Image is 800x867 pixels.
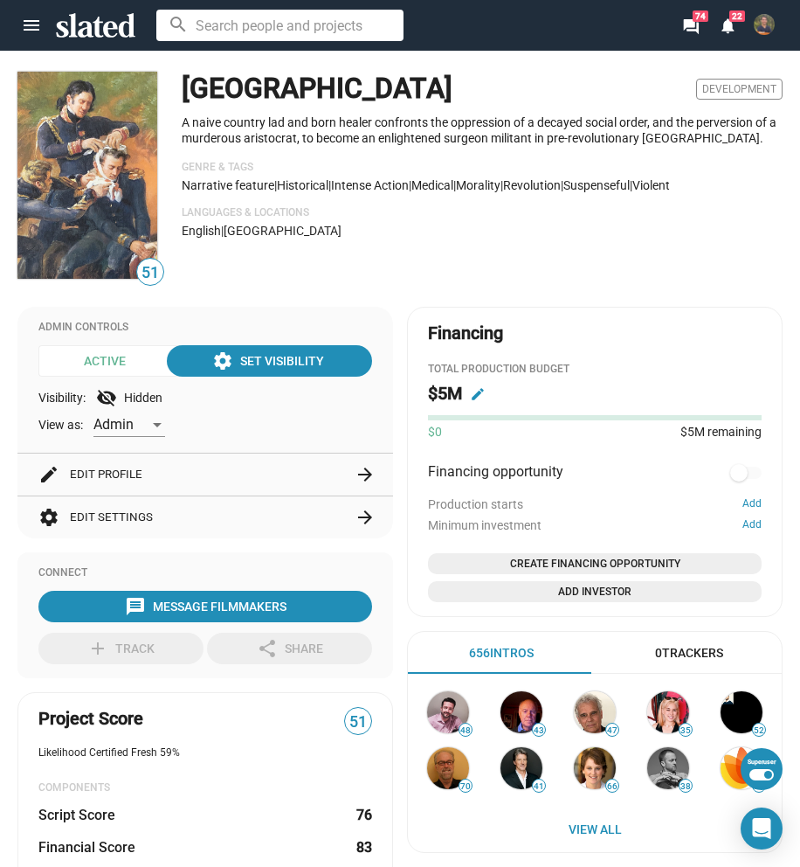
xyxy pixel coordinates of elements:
button: Open add or edit financing opportunity dialog [428,553,762,574]
img: Alyssa Byrkit [721,747,762,789]
mat-icon: settings [38,507,59,528]
button: Add [742,518,762,532]
span: Production starts [428,497,523,511]
span: 52 [753,725,765,736]
span: | [453,178,456,192]
img: Bruce Hendricks [500,747,542,789]
input: Search people and projects [156,10,403,41]
mat-icon: settings [212,350,233,371]
span: | [630,178,632,192]
span: medical [411,178,453,192]
mat-icon: menu [21,15,42,36]
span: morality [456,178,500,192]
button: Edit Settings [38,496,372,538]
span: $0 [428,424,442,440]
img: Mitchell Sturhann [754,14,775,35]
mat-icon: notifications [719,17,735,33]
h2: $5M [428,382,462,406]
div: Total Production budget [428,363,762,377]
a: 74 [672,12,709,40]
div: 0 Trackers [655,645,723,662]
div: Message Filmmakers [125,591,286,622]
img: Balazs Zachar [427,691,469,733]
span: violent [632,178,670,192]
span: 51 [345,711,371,734]
span: | [409,178,411,192]
span: Create Financing Opportunity [435,555,755,572]
span: 38 [679,781,692,792]
button: Mitchell Sturhann [746,10,783,38]
img: Bill Borden [574,691,616,733]
span: Historical [277,178,328,192]
span: 22 [729,10,745,22]
span: $5M remaining [680,425,762,439]
img: Hotel Dieu [17,72,157,279]
span: suspenseful [563,178,630,192]
span: [GEOGRAPHIC_DATA] [224,224,341,238]
span: 35 [679,725,692,736]
span: Add Investor [435,583,755,600]
span: English [182,224,221,238]
span: 48 [459,725,472,736]
img: Brent Emery [647,747,689,789]
mat-icon: forum [682,17,699,34]
button: Track [38,633,203,664]
dd: 76 [355,806,372,824]
span: Financing opportunity [428,462,563,483]
mat-icon: edit [470,386,486,402]
dt: Financial Score [38,838,135,857]
div: COMPONENTS [38,781,372,795]
span: 43 [533,725,545,736]
span: 70 [459,781,472,792]
dt: Script Score [38,806,115,824]
button: Edit Profile [38,454,372,496]
mat-icon: share [257,638,278,659]
p: Genre & Tags [182,161,783,175]
span: Project Score [38,707,143,731]
mat-icon: arrow_forward [355,464,376,485]
span: | [500,178,503,192]
button: Edit budget [464,380,492,408]
span: 74 [693,10,708,22]
div: Superuser [748,759,776,766]
span: | [221,224,224,238]
div: Set Visibility [216,345,324,377]
div: Share [257,633,323,664]
a: 22 [709,12,746,40]
div: Likelihood Certified Fresh 59% [38,746,372,760]
mat-icon: visibility_off [96,387,117,408]
a: View All [411,814,778,845]
img: Andrew Hevia [721,691,762,733]
img: Bonnie Curtis [574,747,616,789]
dd: 83 [355,838,372,857]
button: Message Filmmakers [38,591,372,622]
span: 51 [137,261,163,285]
button: Open add investor dialog [428,581,762,602]
div: 656 Intros [469,645,534,662]
span: Active [38,345,183,377]
span: Development [696,79,783,100]
button: Add [742,497,762,511]
img: Amanda Mortimer [647,691,689,733]
img: Brian Rogers [427,747,469,789]
span: | [561,178,563,192]
span: Minimum investment [428,518,541,532]
div: Connect [38,566,372,580]
span: 66 [606,781,618,792]
span: intense action [331,178,409,192]
span: | [328,178,331,192]
span: 41 [533,781,545,792]
button: Superuser [741,748,783,790]
p: Languages & Locations [182,206,783,220]
span: View as: [38,417,83,433]
span: Narrative feature [182,178,274,192]
div: Financing [428,322,503,345]
span: View All [425,814,764,845]
div: Admin Controls [38,321,372,335]
span: | [274,178,277,192]
div: Track [87,633,155,664]
button: Set Visibility [167,345,372,377]
mat-icon: add [87,638,108,659]
span: revolution [503,178,561,192]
